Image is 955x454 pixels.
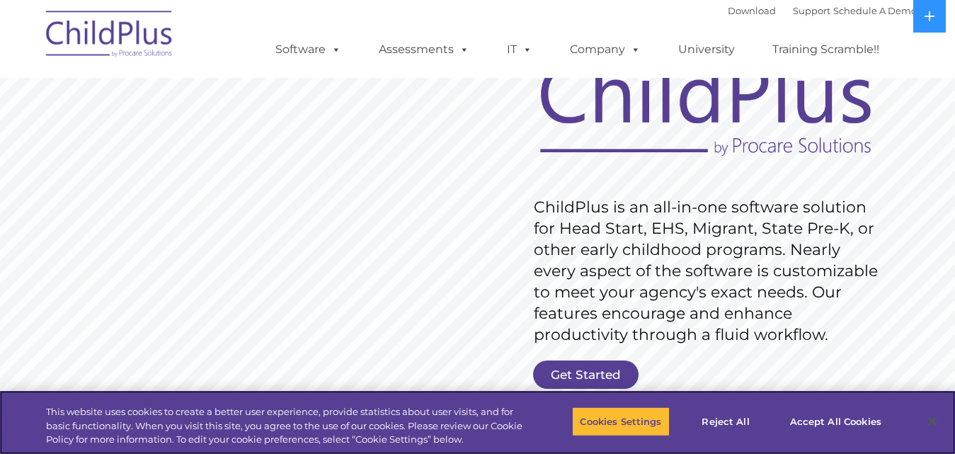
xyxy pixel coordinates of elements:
[758,35,893,64] a: Training Scramble!!
[493,35,547,64] a: IT
[682,407,770,436] button: Reject All
[365,35,484,64] a: Assessments
[782,407,889,436] button: Accept All Cookies
[556,35,655,64] a: Company
[261,35,355,64] a: Software
[39,1,181,72] img: ChildPlus by Procare Solutions
[793,5,830,16] a: Support
[46,405,525,447] div: This website uses cookies to create a better user experience, provide statistics about user visit...
[917,406,948,437] button: Close
[728,5,917,16] font: |
[534,197,885,346] rs-layer: ChildPlus is an all-in-one software solution for Head Start, EHS, Migrant, State Pre-K, or other ...
[533,361,639,389] a: Get Started
[728,5,776,16] a: Download
[833,5,917,16] a: Schedule A Demo
[572,407,669,436] button: Cookies Settings
[664,35,749,64] a: University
